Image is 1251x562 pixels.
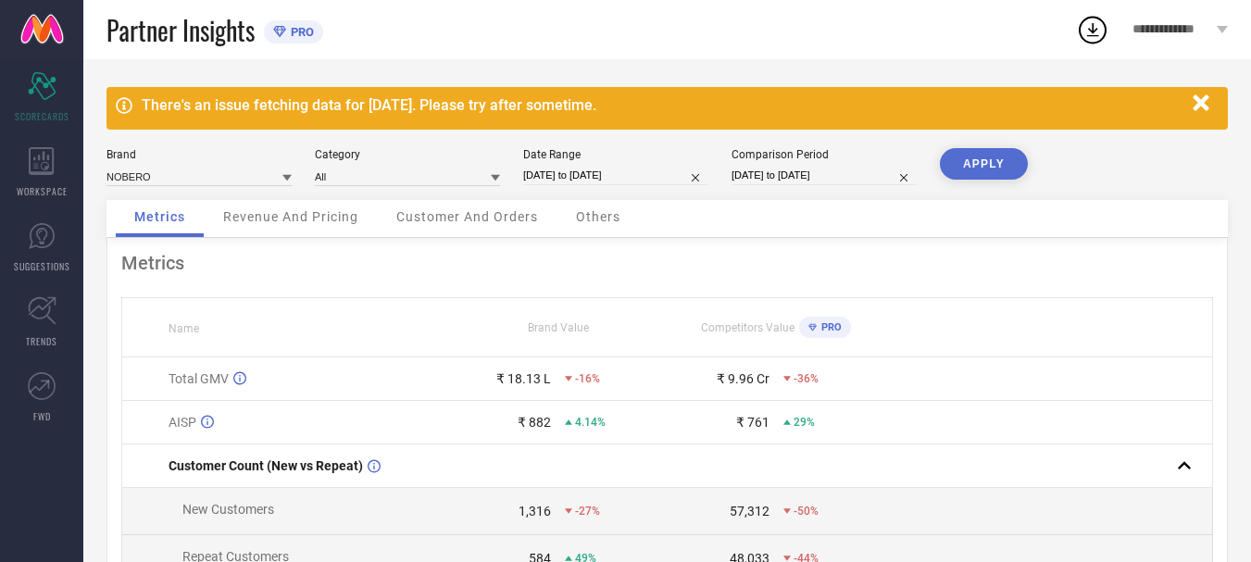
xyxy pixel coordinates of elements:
span: -50% [794,505,819,518]
span: Revenue And Pricing [223,209,358,224]
div: ₹ 9.96 Cr [717,371,769,386]
span: 4.14% [575,416,606,429]
span: TRENDS [26,334,57,348]
span: -36% [794,372,819,385]
span: Total GMV [169,371,229,386]
div: There's an issue fetching data for [DATE]. Please try after sometime. [142,96,1183,114]
span: AISP [169,415,196,430]
button: APPLY [940,148,1028,180]
span: WORKSPACE [17,184,68,198]
span: Customer And Orders [396,209,538,224]
span: Metrics [134,209,185,224]
span: Customer Count (New vs Repeat) [169,458,363,473]
span: PRO [286,25,314,39]
div: Comparison Period [732,148,917,161]
span: PRO [817,321,842,333]
span: Brand Value [528,321,589,334]
div: Metrics [121,252,1213,274]
div: Brand [106,148,292,161]
div: ₹ 761 [736,415,769,430]
span: SUGGESTIONS [14,259,70,273]
span: SCORECARDS [15,109,69,123]
div: Open download list [1076,13,1109,46]
div: ₹ 882 [518,415,551,430]
span: Competitors Value [701,321,794,334]
span: 29% [794,416,815,429]
span: Name [169,322,199,335]
div: Category [315,148,500,161]
span: Others [576,209,620,224]
div: 57,312 [730,504,769,518]
input: Select comparison period [732,166,917,185]
span: FWD [33,409,51,423]
div: Date Range [523,148,708,161]
div: ₹ 18.13 L [496,371,551,386]
span: Partner Insights [106,11,255,49]
input: Select date range [523,166,708,185]
div: 1,316 [519,504,551,518]
span: New Customers [182,502,274,517]
span: -16% [575,372,600,385]
span: -27% [575,505,600,518]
